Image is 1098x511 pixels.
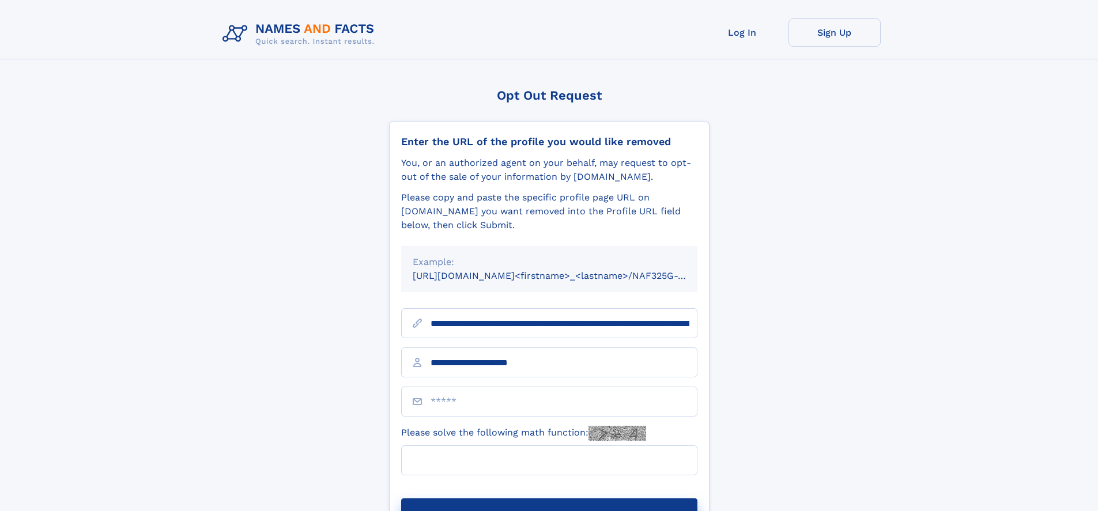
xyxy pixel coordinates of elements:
[401,426,646,441] label: Please solve the following math function:
[413,255,686,269] div: Example:
[401,135,697,148] div: Enter the URL of the profile you would like removed
[401,191,697,232] div: Please copy and paste the specific profile page URL on [DOMAIN_NAME] you want removed into the Pr...
[218,18,384,50] img: Logo Names and Facts
[389,88,710,103] div: Opt Out Request
[413,270,719,281] small: [URL][DOMAIN_NAME]<firstname>_<lastname>/NAF325G-xxxxxxxx
[696,18,788,47] a: Log In
[788,18,881,47] a: Sign Up
[401,156,697,184] div: You, or an authorized agent on your behalf, may request to opt-out of the sale of your informatio...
